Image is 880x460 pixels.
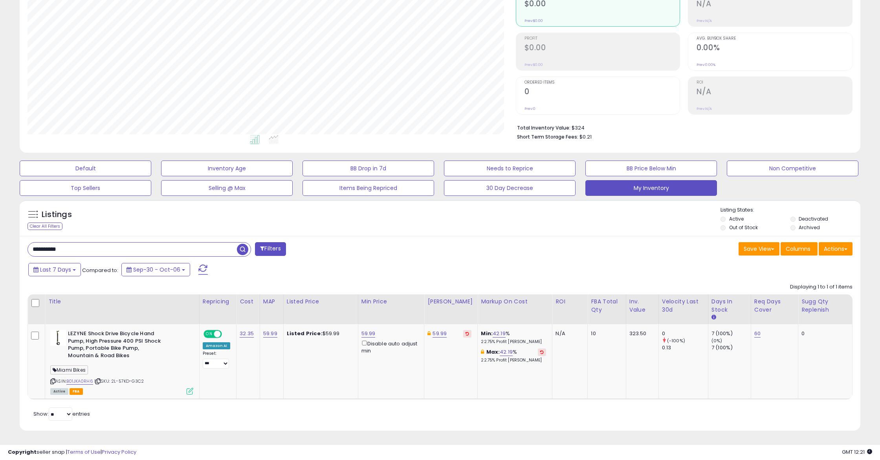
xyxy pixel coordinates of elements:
div: Req Days Cover [754,298,795,314]
span: Columns [786,245,810,253]
b: Total Inventory Value: [517,124,570,131]
h2: N/A [697,87,852,98]
button: Non Competitive [727,161,858,176]
div: Min Price [361,298,421,306]
span: | SKU: 2L-57KD-G3C2 [94,378,144,384]
div: 7 (100%) [711,344,751,351]
h2: 0.00% [697,43,852,54]
span: ROI [697,80,852,85]
span: OFF [221,331,233,338]
b: Short Term Storage Fees: [517,133,578,140]
h5: Listings [42,209,72,220]
h2: 0 [524,87,680,98]
a: 42.19 [500,348,513,356]
button: Selling @ Max [161,180,293,196]
small: Days In Stock. [711,314,716,321]
a: B01JKA0RH6 [66,378,93,385]
p: Listing States: [720,206,860,214]
a: 32.35 [240,330,254,338]
div: Listed Price [287,298,355,306]
div: N/A [555,330,581,337]
div: 0.13 [662,344,708,351]
span: Show: entries [33,410,90,418]
a: 59.99 [361,330,376,338]
a: 59.99 [263,330,277,338]
button: Items Being Repriced [302,180,434,196]
b: Listed Price: [287,330,323,337]
button: Actions [819,242,852,256]
b: Max: [486,348,500,356]
div: Velocity Last 30d [662,298,705,314]
li: $324 [517,122,847,132]
div: Clear All Filters [27,223,62,230]
div: Markup on Cost [481,298,549,306]
span: Profit [524,37,680,41]
div: $59.99 [287,330,352,337]
label: Archived [799,224,820,231]
b: Min: [481,330,493,337]
a: 59.99 [433,330,447,338]
small: (0%) [711,338,722,344]
small: Prev: 0 [524,106,535,111]
button: 30 Day Decrease [444,180,576,196]
button: BB Drop in 7d [302,161,434,176]
span: ON [204,331,214,338]
small: Prev: $0.00 [524,62,543,67]
label: Out of Stock [729,224,758,231]
p: 22.75% Profit [PERSON_NAME] [481,339,546,345]
small: Prev: $0.00 [524,18,543,23]
div: Preset: [203,351,230,369]
p: 22.75% Profit [PERSON_NAME] [481,358,546,363]
div: Days In Stock [711,298,748,314]
button: Sep-30 - Oct-06 [121,263,190,276]
div: FBA Total Qty [591,298,622,314]
button: Save View [739,242,779,256]
div: Title [48,298,196,306]
div: seller snap | | [8,449,136,456]
a: 60 [754,330,761,338]
small: Prev: N/A [697,18,712,23]
button: Columns [781,242,818,256]
th: The percentage added to the cost of goods (COGS) that forms the calculator for Min & Max prices. [478,294,552,324]
button: Default [20,161,151,176]
label: Deactivated [799,215,828,222]
span: Miami Bikes [50,365,88,374]
button: BB Price Below Min [585,161,717,176]
label: Active [729,215,744,222]
div: ASIN: [50,330,193,394]
span: $0.21 [579,133,592,141]
div: 0 [801,330,846,337]
div: Inv. value [629,298,655,314]
b: LEZYNE Shock Drive Bicycle Hand Pump, High Pressure 400 PSI Shock Pump, Portable Bike Pump, Mount... [68,330,163,361]
span: FBA [70,388,83,395]
div: Disable auto adjust min [361,339,418,354]
div: Amazon AI [203,342,230,349]
small: Prev: 0.00% [697,62,715,67]
span: Last 7 Days [40,266,71,274]
span: Avg. Buybox Share [697,37,852,41]
span: Sep-30 - Oct-06 [133,266,180,274]
div: 10 [591,330,620,337]
span: All listings currently available for purchase on Amazon [50,388,68,395]
span: 2025-10-14 12:21 GMT [842,448,872,456]
div: MAP [263,298,280,306]
img: 31-Qa8criFL._SL40_.jpg [50,330,66,346]
strong: Copyright [8,448,37,456]
div: % [481,349,546,363]
button: Top Sellers [20,180,151,196]
div: % [481,330,546,345]
div: 0 [662,330,708,337]
div: 7 (100%) [711,330,751,337]
button: Filters [255,242,286,256]
a: Privacy Policy [102,448,136,456]
button: Inventory Age [161,161,293,176]
div: [PERSON_NAME] [427,298,474,306]
a: Terms of Use [67,448,101,456]
div: 323.50 [629,330,653,337]
div: Displaying 1 to 1 of 1 items [790,283,852,291]
small: (-100%) [667,338,685,344]
div: Cost [240,298,257,306]
span: Compared to: [82,267,118,274]
span: Ordered Items [524,80,680,85]
small: Prev: N/A [697,106,712,111]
